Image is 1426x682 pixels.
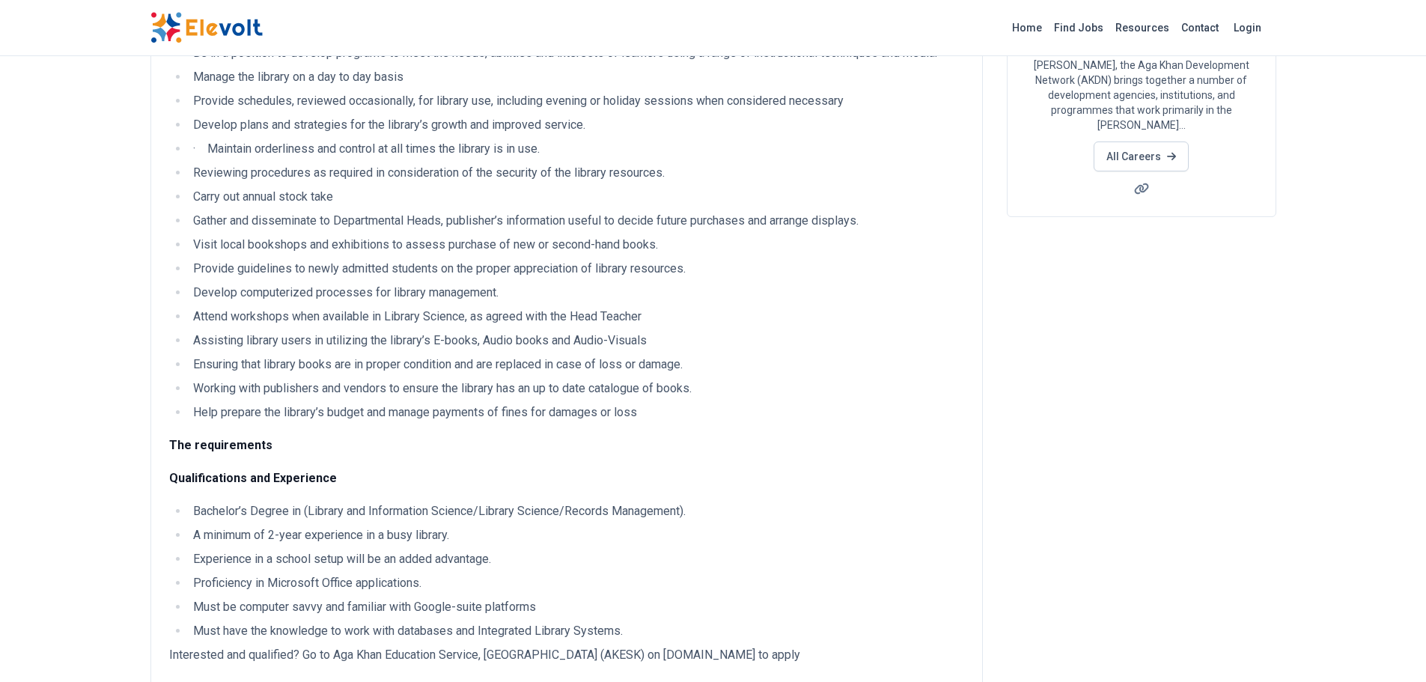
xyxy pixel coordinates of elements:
li: Ensuring that library books are in proper condition and are replaced in case of loss or damage. [189,356,964,374]
li: Develop computerized processes for library management. [189,284,964,302]
iframe: Advertisement [1007,463,1276,672]
li: Proficiency in Microsoft Office applications. [189,574,964,592]
li: Reviewing procedures as required in consideration of the security of the library resources. [189,164,964,182]
li: A minimum of 2-year experience in a busy library. [189,526,964,544]
li: Experience in a school setup will be an added advantage. [189,550,964,568]
iframe: Advertisement [1007,235,1276,445]
li: Must have the knowledge to work with databases and Integrated Library Systems. [189,622,964,640]
li: Visit local bookshops and exhibitions to assess purchase of new or second-hand books. [189,236,964,254]
li: Provide schedules, reviewed occasionally, for library use, including evening or holiday sessions ... [189,92,964,110]
iframe: Chat Widget [1351,610,1426,682]
a: Resources [1109,16,1175,40]
li: · Maintain orderliness and control at all times the library is in use. [189,140,964,158]
li: Help prepare the library’s budget and manage payments of fines for damages or loss [189,404,964,421]
img: Elevolt [150,12,263,43]
a: Contact [1175,16,1225,40]
strong: The requirements [169,438,272,452]
li: Develop plans and strategies for the library’s growth and improved service. [189,116,964,134]
strong: Qualifications and Experience [169,471,337,485]
a: All Careers [1094,141,1189,171]
li: Bachelor’s Degree in (Library and Information Science/Library Science/Records Management). [189,502,964,520]
a: Login [1225,13,1270,43]
li: Working with publishers and vendors to ensure the library has an up to date catalogue of books. [189,380,964,398]
p: Founded and guided by His Highness the [PERSON_NAME], the Aga Khan Development Network (AKDN) bri... [1026,43,1258,133]
li: Manage the library on a day to day basis [189,68,964,86]
p: Interested and qualified? Go to Aga Khan Education Service, [GEOGRAPHIC_DATA] (AKESK) on [DOMAIN_... [169,646,964,664]
li: Attend workshops when available in Library Science, as agreed with the Head Teacher [189,308,964,326]
a: Home [1006,16,1048,40]
li: Must be computer savvy and familiar with Google-suite platforms [189,598,964,616]
li: Assisting library users in utilizing the library’s E-books, Audio books and Audio-Visuals [189,332,964,350]
li: Provide guidelines to newly admitted students on the proper appreciation of library resources. [189,260,964,278]
li: Gather and disseminate to Departmental Heads, publisher’s information useful to decide future pur... [189,212,964,230]
li: Carry out annual stock take [189,188,964,206]
a: Find Jobs [1048,16,1109,40]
